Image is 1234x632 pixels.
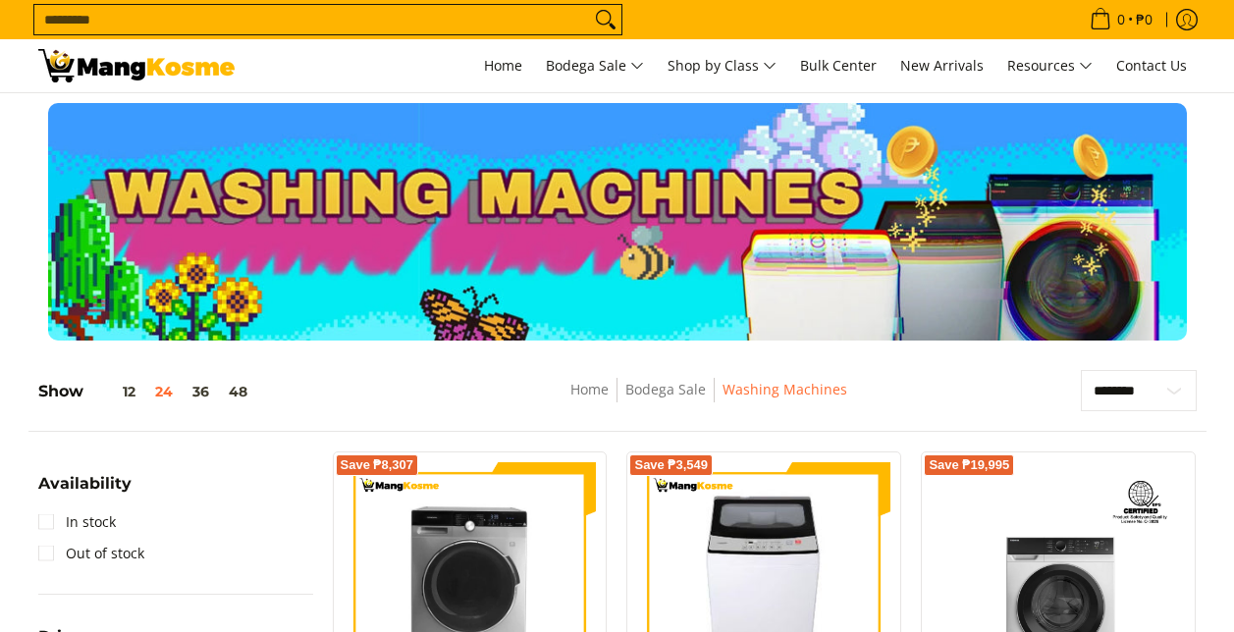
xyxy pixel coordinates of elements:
nav: Main Menu [254,39,1197,92]
a: New Arrivals [890,39,993,92]
a: Out of stock [38,538,144,569]
a: Bodega Sale [625,380,706,398]
a: Bulk Center [790,39,886,92]
a: Bodega Sale [536,39,654,92]
a: Washing Machines [723,380,847,398]
span: Bulk Center [800,56,877,75]
nav: Breadcrumbs [427,378,990,422]
span: Save ₱19,995 [929,459,1009,471]
button: 12 [83,384,145,399]
span: • [1084,9,1158,30]
a: Resources [997,39,1102,92]
span: Availability [38,476,132,492]
img: Washing Machines l Mang Kosme: Home Appliances Warehouse Sale Partner [38,49,235,82]
button: 24 [145,384,183,399]
summary: Open [38,476,132,506]
span: Bodega Sale [546,54,644,79]
a: Contact Us [1106,39,1197,92]
span: 0 [1114,13,1128,26]
span: Save ₱8,307 [341,459,414,471]
span: ₱0 [1133,13,1155,26]
a: In stock [38,506,116,538]
button: 48 [219,384,257,399]
a: Home [570,380,609,398]
span: New Arrivals [900,56,984,75]
span: Save ₱3,549 [634,459,708,471]
span: Resources [1007,54,1093,79]
button: Search [590,5,621,34]
button: 36 [183,384,219,399]
h5: Show [38,382,257,401]
span: Shop by Class [668,54,777,79]
span: Contact Us [1116,56,1187,75]
span: Home [484,56,522,75]
a: Home [474,39,532,92]
a: Shop by Class [658,39,786,92]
